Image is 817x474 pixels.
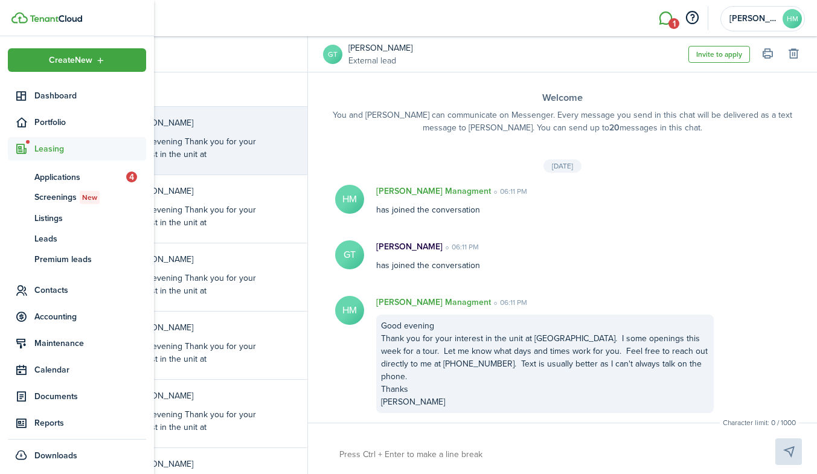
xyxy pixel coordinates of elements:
[332,109,793,134] p: You and [PERSON_NAME] can communicate on Messenger. Every message you send in this chat will be d...
[332,91,793,106] h3: Welcome
[8,167,146,187] a: Applications4
[335,185,364,214] avatar-text: HM
[729,14,778,23] span: Halfon Managment
[34,417,146,429] span: Reports
[129,272,280,386] div: Good evening Thank you for your interest in the unit at [GEOGRAPHIC_DATA]. I some openings this w...
[720,417,799,428] small: Character limit: 0 / 1000
[335,240,364,269] avatar-text: GT
[364,240,726,272] div: has joined the conversation
[759,46,776,63] button: Print
[34,253,146,266] span: Premium leads
[348,42,412,54] a: [PERSON_NAME]
[129,340,280,467] div: Good evening Thank you for your interest in the unit at [GEOGRAPHIC_DATA]. Let's first meet and d...
[491,297,527,308] time: 06:11 PM
[8,228,146,249] a: Leads
[785,46,802,63] button: Delete
[34,310,146,323] span: Accounting
[11,12,28,24] img: TenantCloud
[8,48,146,72] button: Open menu
[323,45,342,64] a: GT
[34,143,146,155] span: Leasing
[34,116,146,129] span: Portfolio
[8,84,146,107] a: Dashboard
[129,253,280,266] p: Alex Rauchle
[34,212,146,225] span: Listings
[491,186,527,197] time: 06:11 PM
[376,240,443,253] p: [PERSON_NAME]
[34,232,146,245] span: Leads
[682,8,702,28] button: Open resource center
[8,208,146,228] a: Listings
[8,411,146,435] a: Reports
[129,203,280,318] div: Good evening Thank you for your interest in the unit at [GEOGRAPHIC_DATA]. I some openings this w...
[376,315,714,413] div: Good evening Thank you for your interest in the unit at [GEOGRAPHIC_DATA]. I some openings this w...
[78,36,307,72] input: search
[8,187,146,208] a: ScreeningsNew
[609,121,620,134] b: 20
[129,135,280,249] div: Good evening Thank you for your interest in the unit at [GEOGRAPHIC_DATA]. I some openings this w...
[34,337,146,350] span: Maintenance
[30,15,82,22] img: TenantCloud
[688,46,750,63] button: Invite to apply
[82,192,97,203] span: New
[129,389,280,402] p: Amanda L
[34,191,146,204] span: Screenings
[348,54,412,67] a: External lead
[443,242,479,252] time: 06:11 PM
[129,321,280,334] p: CHARLES ARNOLD
[34,364,146,376] span: Calendar
[543,159,582,173] div: [DATE]
[129,185,280,197] p: Rosa Cardenas
[364,185,726,216] div: has joined the conversation
[126,171,137,182] span: 4
[34,284,146,296] span: Contacts
[376,185,491,197] p: [PERSON_NAME] Managment
[335,296,364,325] avatar-text: HM
[49,56,92,65] span: Create New
[129,458,280,470] p: Isabel Bernstein
[34,449,77,462] span: Downloads
[376,296,491,309] p: [PERSON_NAME] Managment
[129,117,280,129] p: Grace T Lu
[8,249,146,269] a: Premium leads
[783,9,802,28] avatar-text: HM
[34,171,126,184] span: Applications
[34,390,146,403] span: Documents
[34,89,146,102] span: Dashboard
